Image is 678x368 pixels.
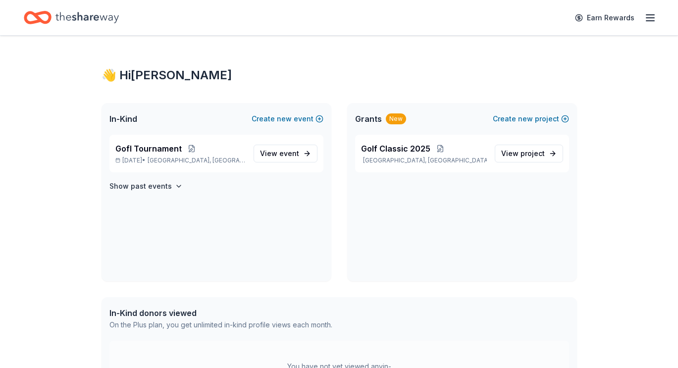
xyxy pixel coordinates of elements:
[521,149,545,158] span: project
[109,180,172,192] h4: Show past events
[24,6,119,29] a: Home
[279,149,299,158] span: event
[518,113,533,125] span: new
[277,113,292,125] span: new
[355,113,382,125] span: Grants
[569,9,640,27] a: Earn Rewards
[361,143,430,155] span: Golf Classic 2025
[109,113,137,125] span: In-Kind
[148,157,245,164] span: [GEOGRAPHIC_DATA], [GEOGRAPHIC_DATA]
[102,67,577,83] div: 👋 Hi [PERSON_NAME]
[115,157,246,164] p: [DATE] •
[254,145,317,162] a: View event
[109,307,332,319] div: In-Kind donors viewed
[109,180,183,192] button: Show past events
[260,148,299,159] span: View
[109,319,332,331] div: On the Plus plan, you get unlimited in-kind profile views each month.
[115,143,182,155] span: Gofl Tournament
[495,145,563,162] a: View project
[361,157,487,164] p: [GEOGRAPHIC_DATA], [GEOGRAPHIC_DATA]
[493,113,569,125] button: Createnewproject
[501,148,545,159] span: View
[386,113,406,124] div: New
[252,113,323,125] button: Createnewevent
